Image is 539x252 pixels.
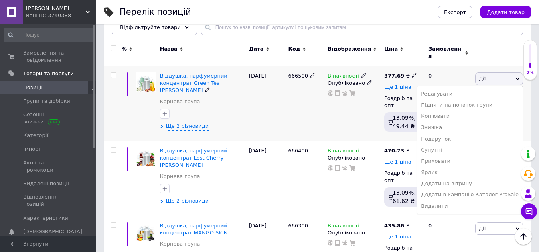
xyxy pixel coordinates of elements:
span: Ще 1 ціна [384,159,411,165]
div: ₴ [384,72,417,80]
b: 470.73 [384,148,404,154]
span: Код [288,45,300,53]
span: 666300 [288,223,308,229]
span: Відфільтруйте товари [120,24,181,30]
span: Товари та послуги [23,70,74,77]
span: 666400 [288,148,308,154]
span: В наявності [328,73,359,81]
span: В наявності [328,223,359,231]
span: 13.09%, 49.44 ₴ [393,115,416,129]
a: Корнева група [160,98,200,105]
span: Позиції [23,84,43,91]
button: Наверх [515,228,532,245]
span: Ще 2 різновиди [166,197,209,205]
span: % [122,45,127,53]
span: Дії [479,76,486,82]
li: Редагувати [417,88,523,100]
span: Ще 1 ціна [384,84,411,90]
li: Видалити [417,201,523,212]
input: Пошук по назві позиції, артикулу і пошуковим запитам [201,20,523,35]
span: Замовлення та повідомлення [23,49,74,64]
a: Віддушка, парфумерний-концентрат Green Tea [PERSON_NAME] [160,73,229,93]
span: Відновлення позицій [23,193,74,208]
button: Додати товар [480,6,531,18]
b: 377.69 [384,73,404,79]
span: Ще 1 ціна [384,234,411,240]
span: Додати товар [487,9,525,15]
button: Чат з покупцем [521,203,537,219]
span: 13.09%, 61.62 ₴ [393,189,416,204]
li: Супутні [417,145,523,156]
li: Ярлик [417,167,523,178]
input: Пошук [4,28,94,42]
li: Підняти на початок групи [417,100,523,111]
a: Віддушка, парфумерний-концентрат MANGO SKIN [160,223,229,236]
a: Корнева група [160,240,200,248]
span: Відображення [328,45,371,53]
span: Ще 2 різновиди [166,123,209,130]
li: Подарунок [417,133,523,145]
div: Ваш ID: 3740388 [26,12,96,19]
div: Опубліковано [328,154,380,162]
button: Експорт [438,6,473,18]
li: Копіювати [417,111,523,122]
a: Корнева група [160,173,200,180]
span: Замовлення [428,45,463,60]
span: Назва [160,45,178,53]
span: Експорт [444,9,466,15]
li: Знижка [417,122,523,133]
li: Додати на вітрину [417,178,523,189]
li: Додати в кампанію Каталог ProSale [417,189,523,200]
img: Отдушка, парфюмерный концентрат Lost Cherry Tom Ford [136,147,156,168]
div: ₴ [384,147,410,154]
img: Отдушка, парфюмерный концентрат Green Tea Elizabeth Arden [136,72,156,93]
span: Дата [249,45,264,53]
li: Приховати [417,156,523,167]
span: Імпорт [23,146,41,153]
b: 435.86 [384,223,404,229]
a: Віддушка, парфумерний-концентрат Lost Cherry [PERSON_NAME] [160,148,229,168]
div: Перелік позицій [120,8,191,16]
div: Роздріб та опт [384,95,422,109]
div: 0 [424,66,473,141]
span: Характеристики [23,215,68,222]
div: 2% [524,70,537,76]
span: Видалені позиції [23,180,69,187]
span: 666500 [288,73,308,79]
span: Категорії [23,132,48,139]
div: Опубліковано [328,80,380,87]
div: Роздріб та опт [384,170,422,184]
span: Ціна [384,45,398,53]
div: [DATE] [247,66,286,141]
div: ₴ [384,222,410,229]
span: В наявності [328,148,359,156]
span: Групи та добірки [23,98,70,105]
span: Дії [479,225,486,231]
span: Акції та промокоди [23,159,74,174]
span: [DEMOGRAPHIC_DATA] [23,228,82,235]
span: Gilles [26,5,86,12]
img: Отдушка, парфюмерный концентрат MANGO SKIN [136,222,156,242]
div: Опубліковано [328,229,380,236]
span: Сезонні знижки [23,111,74,125]
div: [DATE] [247,141,286,216]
